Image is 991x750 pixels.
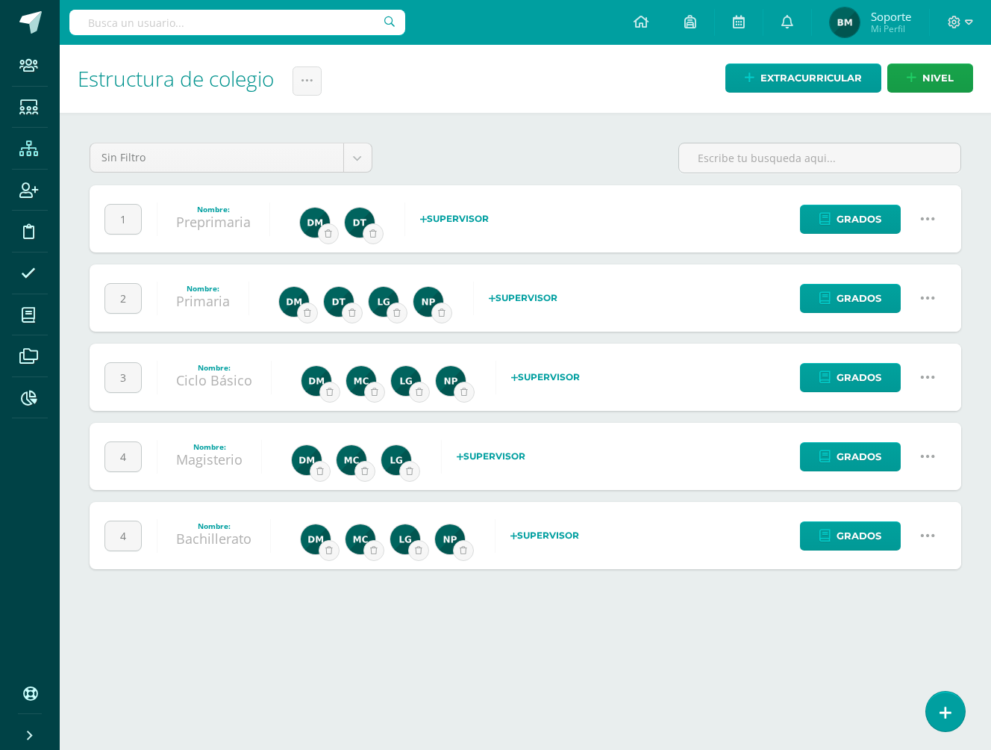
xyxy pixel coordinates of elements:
[800,284,901,313] a: Grados
[176,371,252,389] a: Ciclo Básico
[837,364,881,391] span: Grados
[837,205,881,233] span: Grados
[198,521,231,531] strong: Nombre:
[346,366,376,396] img: 798c725829c0ea3d01837c29939e1fd2.png
[176,530,251,548] a: Bachillerato
[381,445,411,475] img: 79d3a43d2f1a7d661de43720d0a016ce.png
[187,283,219,294] strong: Nombre:
[337,445,366,475] img: 798c725829c0ea3d01837c29939e1fd2.png
[193,441,226,452] strong: Nombre:
[922,64,954,92] span: nivel
[101,143,332,172] span: Sin Filtro
[90,143,372,172] a: Sin Filtro
[300,208,330,238] img: ea632bc98a534296304b8884feee569a.png
[197,204,230,214] strong: Nombre:
[78,64,274,93] span: Estructura de colegio
[800,363,901,392] a: Grados
[324,287,354,317] img: 70b37cff18c6d9d533edfba09bdbb5c1.png
[760,64,862,92] span: Extracurricular
[301,524,331,554] img: ea632bc98a534296304b8884feee569a.png
[390,524,420,554] img: 79d3a43d2f1a7d661de43720d0a016ce.png
[871,22,911,35] span: Mi Perfil
[830,7,860,37] img: 124947c2b8f52875b6fcaf013d3349fe.png
[837,285,881,312] span: Grados
[510,530,579,541] strong: Supervisor
[489,292,557,303] strong: Supervisor
[198,362,231,373] strong: Nombre:
[800,521,901,551] a: Grados
[176,213,251,231] a: Preprimaria
[69,10,405,35] input: Busca un usuario...
[435,524,465,554] img: 6b0c5f4fbd57125d2b84127c2a896930.png
[837,443,881,471] span: Grados
[413,287,443,317] img: 6b0c5f4fbd57125d2b84127c2a896930.png
[800,205,901,234] a: Grados
[176,450,243,468] a: Magisterio
[887,63,973,93] a: nivel
[292,445,322,475] img: ea632bc98a534296304b8884feee569a.png
[301,366,331,396] img: ea632bc98a534296304b8884feee569a.png
[369,287,398,317] img: 79d3a43d2f1a7d661de43720d0a016ce.png
[800,442,901,471] a: Grados
[725,63,881,93] a: Extracurricular
[176,292,230,310] a: Primaria
[457,450,525,462] strong: Supervisor
[679,143,960,173] input: Escribe tu busqueda aqui...
[279,287,309,317] img: ea632bc98a534296304b8884feee569a.png
[420,213,489,224] strong: Supervisor
[436,366,466,396] img: 6b0c5f4fbd57125d2b84127c2a896930.png
[391,366,421,396] img: 79d3a43d2f1a7d661de43720d0a016ce.png
[511,371,580,382] strong: Supervisor
[346,524,375,554] img: 798c725829c0ea3d01837c29939e1fd2.png
[345,208,375,238] img: 70b37cff18c6d9d533edfba09bdbb5c1.png
[837,522,881,550] span: Grados
[871,9,911,24] span: Soporte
